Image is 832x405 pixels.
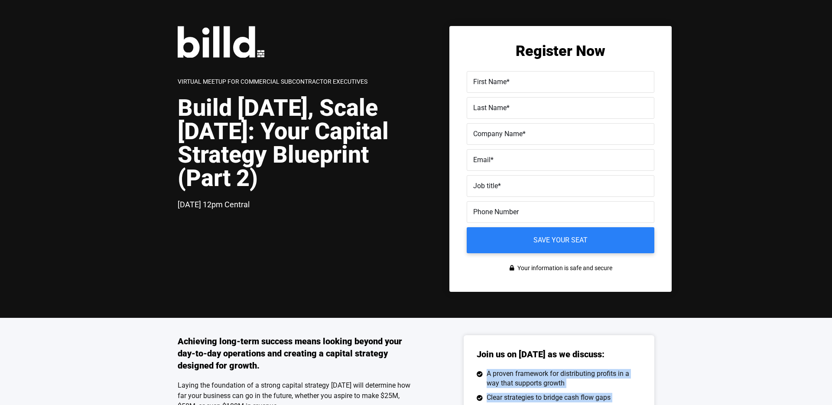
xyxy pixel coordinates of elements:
[178,335,416,372] h3: Achieving long-term success means looking beyond your day-to-day operations and creating a capita...
[473,182,498,190] span: Job title
[473,208,519,216] span: Phone Number
[467,227,654,253] input: Save your seat
[473,104,507,112] span: Last Name
[178,200,250,209] span: [DATE] 12pm Central
[473,156,491,164] span: Email
[515,262,612,274] span: Your information is safe and secure
[484,393,611,402] span: Clear strategies to bridge cash flow gaps
[178,96,416,190] h1: Build [DATE], Scale [DATE]: Your Capital Strategy Blueprint (Part 2)
[473,78,507,86] span: First Name
[473,130,523,138] span: Company Name
[467,43,654,58] h2: Register Now
[178,78,367,85] span: Virtual Meetup for Commercial Subcontractor Executives
[484,369,642,389] span: A proven framework for distributing profits in a way that supports growth
[477,348,641,360] h3: Join us on [DATE] as we discuss:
